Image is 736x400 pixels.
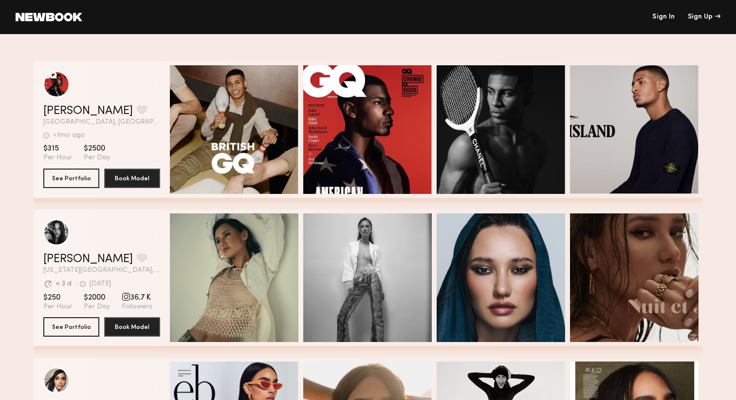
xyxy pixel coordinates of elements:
[43,253,133,265] a: [PERSON_NAME]
[43,169,99,188] button: See Portfolio
[43,105,133,117] a: [PERSON_NAME]
[43,119,160,126] span: [GEOGRAPHIC_DATA], [GEOGRAPHIC_DATA]
[104,317,160,337] button: Book Model
[122,303,152,311] span: Followers
[53,132,85,139] div: +1mo ago
[43,317,99,337] button: See Portfolio
[84,153,110,162] span: Per Day
[122,293,152,303] span: 36.7 K
[43,144,72,153] span: $315
[688,14,720,20] div: Sign Up
[43,303,72,311] span: Per Hour
[55,281,72,287] div: < 3 d
[43,267,160,274] span: [US_STATE][GEOGRAPHIC_DATA], [GEOGRAPHIC_DATA]
[84,303,110,311] span: Per Day
[43,293,72,303] span: $250
[90,281,111,287] div: [DATE]
[652,14,675,20] a: Sign In
[84,144,110,153] span: $2500
[84,293,110,303] span: $2000
[43,153,72,162] span: Per Hour
[104,169,160,188] button: Book Model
